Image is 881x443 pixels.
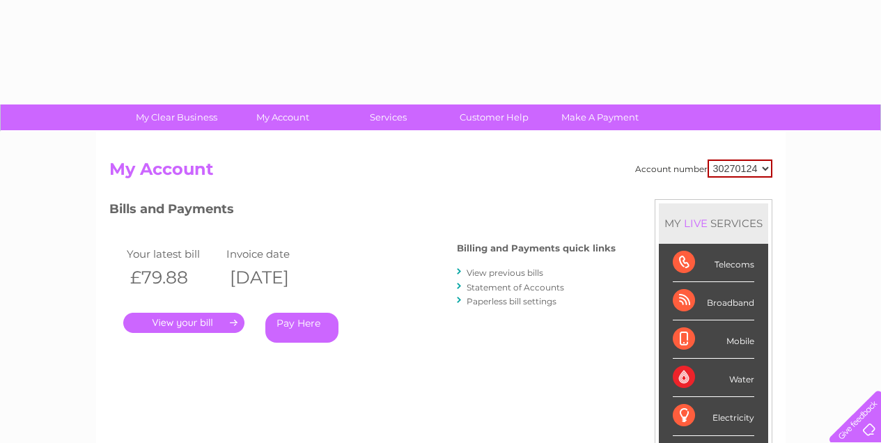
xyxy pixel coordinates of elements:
h3: Bills and Payments [109,199,616,224]
a: Statement of Accounts [467,282,564,293]
div: MY SERVICES [659,203,768,243]
h4: Billing and Payments quick links [457,243,616,254]
td: Invoice date [223,244,323,263]
a: . [123,313,244,333]
div: Mobile [673,320,754,359]
a: Pay Here [265,313,338,343]
div: Telecoms [673,244,754,282]
th: [DATE] [223,263,323,292]
a: Services [331,104,446,130]
a: Make A Payment [543,104,657,130]
td: Your latest bill [123,244,224,263]
h2: My Account [109,160,772,186]
a: Customer Help [437,104,552,130]
a: View previous bills [467,267,543,278]
a: Paperless bill settings [467,296,556,306]
div: Broadband [673,282,754,320]
div: Water [673,359,754,397]
a: My Clear Business [119,104,234,130]
a: My Account [225,104,340,130]
div: Electricity [673,397,754,435]
th: £79.88 [123,263,224,292]
div: Account number [635,160,772,178]
div: LIVE [681,217,710,230]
